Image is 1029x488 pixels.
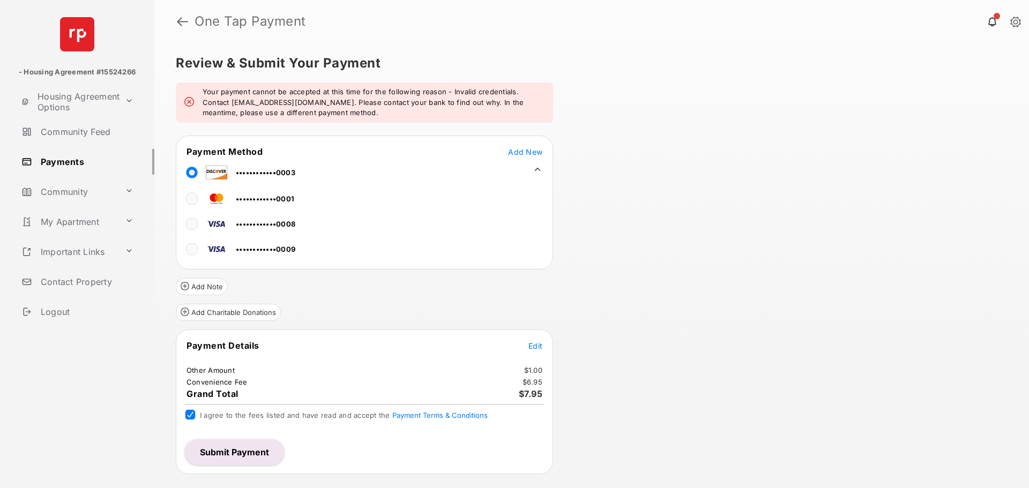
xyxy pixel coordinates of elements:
[187,388,238,399] span: Grand Total
[187,146,263,157] span: Payment Method
[508,146,542,157] button: Add New
[17,89,121,115] a: Housing Agreement Options
[187,340,259,351] span: Payment Details
[236,245,295,253] span: ••••••••••••0009
[524,365,543,375] td: $1.00
[17,119,154,145] a: Community Feed
[200,411,488,419] span: I agree to the fees listed and have read and accept the
[17,179,121,205] a: Community
[185,439,284,465] button: Submit Payment
[392,411,488,419] button: I agree to the fees listed and have read and accept the
[17,299,154,325] a: Logout
[17,209,121,235] a: My Apartment
[519,388,543,399] span: $7.95
[236,168,295,177] span: ••••••••••••0003
[528,340,542,351] button: Edit
[186,365,235,375] td: Other Amount
[17,269,154,295] a: Contact Property
[528,341,542,350] span: Edit
[176,57,999,70] h5: Review & Submit Your Payment
[60,17,94,51] img: svg+xml;base64,PHN2ZyB4bWxucz0iaHR0cDovL3d3dy53My5vcmcvMjAwMC9zdmciIHdpZHRoPSI2NCIgaGVpZ2h0PSI2NC...
[508,147,542,156] span: Add New
[17,239,121,265] a: Important Links
[236,220,295,228] span: ••••••••••••0008
[176,304,281,321] button: Add Charitable Donations
[203,87,545,118] em: Your payment cannot be accepted at this time for the following reason - Invalid credentials. Cont...
[195,15,306,28] strong: One Tap Payment
[19,67,136,78] p: - Housing Agreement #15524266
[236,194,294,203] span: ••••••••••••0001
[186,377,248,387] td: Convenience Fee
[522,377,543,387] td: $6.95
[176,278,228,295] button: Add Note
[17,149,154,175] a: Payments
